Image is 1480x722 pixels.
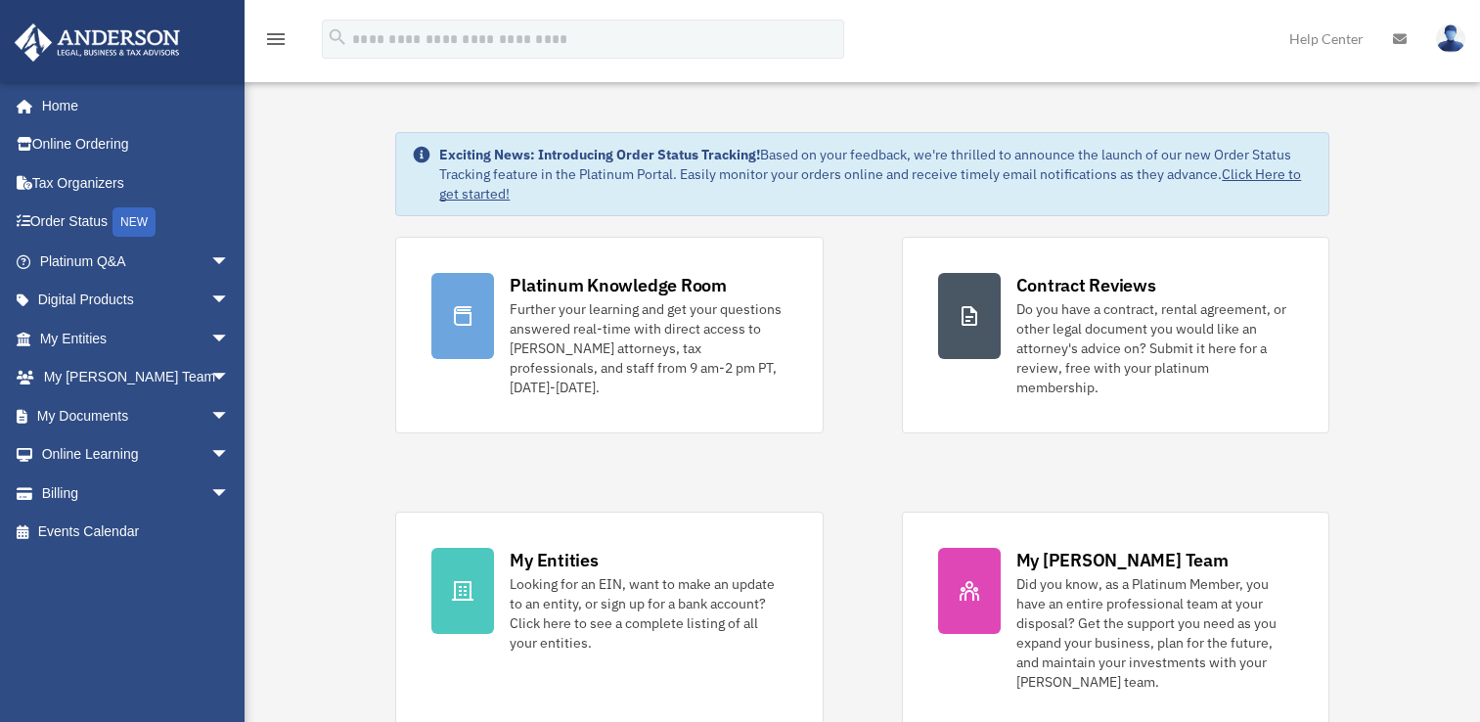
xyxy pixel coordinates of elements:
[1016,548,1229,572] div: My [PERSON_NAME] Team
[14,319,259,358] a: My Entitiesarrow_drop_down
[1016,299,1293,397] div: Do you have a contract, rental agreement, or other legal document you would like an attorney's ad...
[510,548,598,572] div: My Entities
[439,165,1301,203] a: Click Here to get started!
[210,319,249,359] span: arrow_drop_down
[439,145,1312,203] div: Based on your feedback, we're thrilled to announce the launch of our new Order Status Tracking fe...
[210,474,249,514] span: arrow_drop_down
[210,242,249,282] span: arrow_drop_down
[14,474,259,513] a: Billingarrow_drop_down
[327,26,348,48] i: search
[1016,574,1293,692] div: Did you know, as a Platinum Member, you have an entire professional team at your disposal? Get th...
[510,299,786,397] div: Further your learning and get your questions answered real-time with direct access to [PERSON_NAM...
[902,237,1329,433] a: Contract Reviews Do you have a contract, rental agreement, or other legal document you would like...
[1016,273,1156,297] div: Contract Reviews
[264,34,288,51] a: menu
[14,358,259,397] a: My [PERSON_NAME] Teamarrow_drop_down
[14,203,259,243] a: Order StatusNEW
[439,146,760,163] strong: Exciting News: Introducing Order Status Tracking!
[1436,24,1465,53] img: User Pic
[14,86,249,125] a: Home
[264,27,288,51] i: menu
[210,396,249,436] span: arrow_drop_down
[112,207,156,237] div: NEW
[14,513,259,552] a: Events Calendar
[210,281,249,321] span: arrow_drop_down
[14,396,259,435] a: My Documentsarrow_drop_down
[510,273,727,297] div: Platinum Knowledge Room
[14,281,259,320] a: Digital Productsarrow_drop_down
[510,574,786,653] div: Looking for an EIN, want to make an update to an entity, or sign up for a bank account? Click her...
[395,237,823,433] a: Platinum Knowledge Room Further your learning and get your questions answered real-time with dire...
[210,435,249,475] span: arrow_drop_down
[210,358,249,398] span: arrow_drop_down
[14,163,259,203] a: Tax Organizers
[14,435,259,474] a: Online Learningarrow_drop_down
[9,23,186,62] img: Anderson Advisors Platinum Portal
[14,242,259,281] a: Platinum Q&Aarrow_drop_down
[14,125,259,164] a: Online Ordering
